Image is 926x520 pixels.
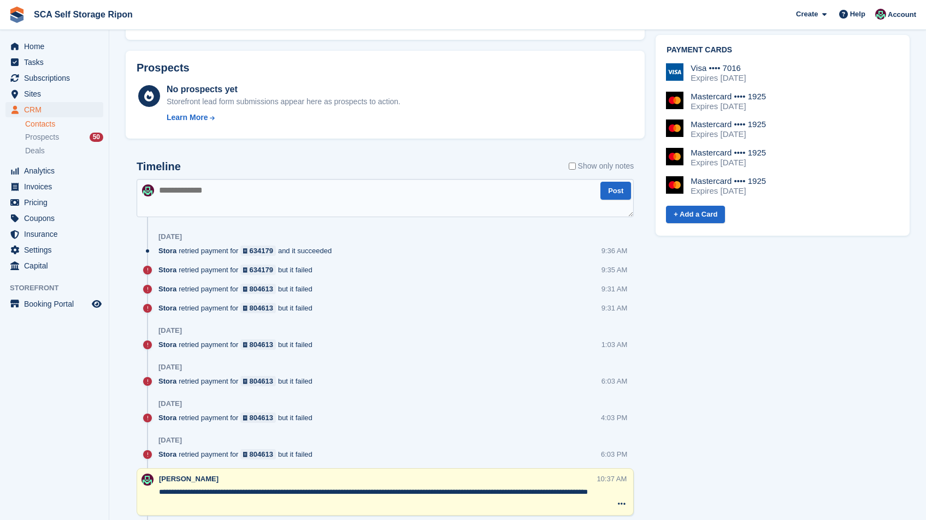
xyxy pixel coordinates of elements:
div: 804613 [250,339,273,350]
div: retried payment for but it failed [158,339,318,350]
div: 804613 [250,303,273,313]
span: Tasks [24,55,90,70]
span: Stora [158,413,176,423]
div: retried payment for but it failed [158,265,318,275]
a: + Add a Card [666,206,725,224]
span: Storefront [10,283,109,294]
a: menu [5,242,103,258]
span: Analytics [24,163,90,178]
a: menu [5,102,103,117]
div: [DATE] [158,436,182,445]
div: [DATE] [158,399,182,408]
a: menu [5,226,103,242]
span: Settings [24,242,90,258]
span: Pricing [24,195,90,210]
div: retried payment for but it failed [158,376,318,386]
div: Visa •••• 7016 [691,63,746,73]
span: [PERSON_NAME] [159,475,219,483]
span: Insurance [24,226,90,242]
div: Mastercard •••• 1925 [691,119,766,129]
div: 6:03 AM [601,376,628,386]
span: Stora [158,376,176,386]
div: 50 [90,133,103,142]
div: 804613 [250,449,273,459]
img: Mastercard Logo [666,92,683,109]
span: Help [850,9,865,20]
div: Mastercard •••• 1925 [691,92,766,101]
a: 804613 [240,284,276,294]
a: Deals [25,145,103,157]
div: [DATE] [158,232,182,241]
span: Subscriptions [24,70,90,86]
span: Invoices [24,179,90,194]
div: Storefront lead form submissions appear here as prospects to action. [167,96,400,107]
a: 634179 [240,265,276,275]
label: Show only notes [569,160,634,172]
div: retried payment for but it failed [158,284,318,294]
a: menu [5,258,103,273]
span: Account [888,9,916,20]
div: Learn More [167,112,208,123]
div: 6:03 PM [601,449,627,459]
span: Stora [158,246,176,256]
div: 804613 [250,413,273,423]
span: Stora [158,284,176,294]
div: Expires [DATE] [691,158,766,168]
span: Create [796,9,818,20]
h2: Timeline [137,160,181,173]
button: Post [600,182,631,200]
span: Capital [24,258,90,273]
a: 804613 [240,339,276,350]
img: Mastercard Logo [666,119,683,137]
img: Mastercard Logo [666,148,683,165]
div: Expires [DATE] [691,186,766,196]
div: 1:03 AM [601,339,628,350]
h2: Prospects [137,62,190,74]
div: 804613 [250,284,273,294]
div: 804613 [250,376,273,386]
div: [DATE] [158,363,182,372]
span: Stora [158,339,176,350]
div: Expires [DATE] [691,101,766,111]
img: stora-icon-8386f47178a22dfd0bd8f6a31ec36ba5ce8667c1dd55bd0f319d3a0aa187defe.svg [9,7,25,23]
a: menu [5,296,103,312]
input: Show only notes [569,160,576,172]
a: menu [5,211,103,226]
span: Home [24,39,90,54]
a: menu [5,179,103,194]
a: Preview store [90,297,103,310]
div: 9:36 AM [601,246,628,256]
img: Sam Chapman [141,474,154,486]
span: Coupons [24,211,90,226]
div: Expires [DATE] [691,73,746,83]
div: No prospects yet [167,83,400,96]
a: menu [5,86,103,101]
a: SCA Self Storage Ripon [30,5,137,23]
a: 634179 [240,246,276,256]
a: menu [5,163,103,178]
div: Expires [DATE] [691,129,766,139]
span: Prospects [25,132,59,142]
div: retried payment for but it failed [158,303,318,313]
a: 804613 [240,376,276,386]
span: Deals [25,146,45,156]
span: Sites [24,86,90,101]
div: Mastercard •••• 1925 [691,176,766,186]
span: CRM [24,102,90,117]
div: [DATE] [158,326,182,335]
div: retried payment for but it failed [158,413,318,423]
div: retried payment for but it failed [158,449,318,459]
a: 804613 [240,449,276,459]
div: 634179 [250,246,273,256]
a: Contacts [25,119,103,129]
img: Sam Chapman [142,184,154,196]
span: Stora [158,303,176,313]
div: 9:35 AM [601,265,628,275]
a: 804613 [240,303,276,313]
span: Stora [158,265,176,275]
img: Sam Chapman [875,9,886,20]
span: Booking Portal [24,296,90,312]
img: Mastercard Logo [666,176,683,194]
a: Prospects 50 [25,132,103,143]
div: 4:03 PM [601,413,627,423]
